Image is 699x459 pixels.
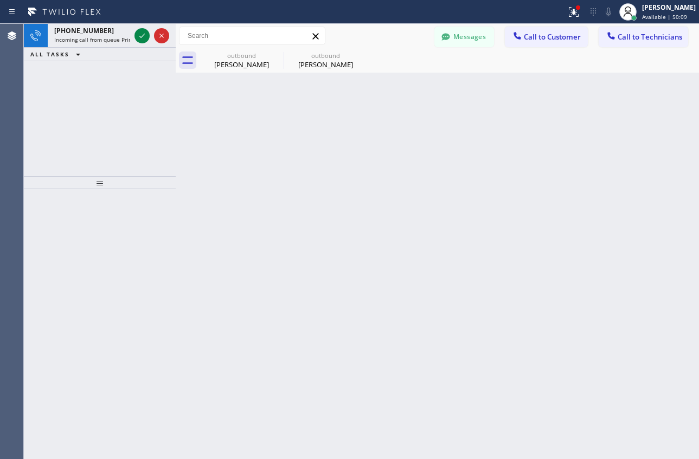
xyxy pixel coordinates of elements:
div: outbound [285,51,367,60]
span: [PHONE_NUMBER] [54,26,114,35]
div: [PERSON_NAME] [285,60,367,69]
button: ALL TASKS [24,48,91,61]
span: ALL TASKS [30,50,69,58]
button: Call to Customer [505,27,588,47]
div: [PERSON_NAME] [642,3,696,12]
button: Reject [154,28,169,43]
button: Call to Technicians [599,27,688,47]
button: Mute [601,4,616,20]
button: Accept [134,28,150,43]
div: Alicia Clancy [285,48,367,73]
span: Available | 50:09 [642,13,687,21]
span: Call to Technicians [618,32,682,42]
span: Call to Customer [524,32,581,42]
div: Naomi Kim [201,48,283,73]
span: Incoming call from queue Primary EL [54,36,149,43]
input: Search [179,27,325,44]
div: [PERSON_NAME] [201,60,283,69]
button: Messages [434,27,494,47]
div: outbound [201,51,283,60]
